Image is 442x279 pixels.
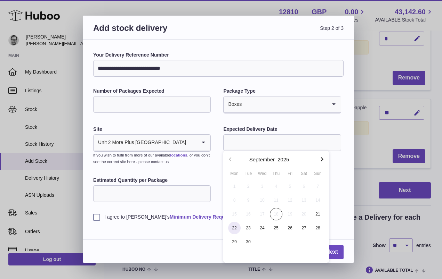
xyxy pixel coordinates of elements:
[241,193,255,207] button: 9
[242,222,255,234] span: 23
[284,208,296,220] span: 19
[312,208,324,220] span: 21
[241,207,255,221] button: 16
[223,88,341,94] label: Package Type
[93,126,211,133] label: Site
[298,194,310,206] span: 13
[93,214,344,220] label: I agree to [PERSON_NAME]'s
[227,235,241,249] button: 29
[26,41,62,45] div: Domain Overview
[18,18,77,24] div: Domain: [DOMAIN_NAME]
[256,208,268,220] span: 17
[69,40,75,46] img: tab_keywords_by_traffic_grey.svg
[312,194,324,206] span: 14
[297,170,311,177] div: Sat
[228,236,241,248] span: 29
[256,180,268,193] span: 3
[297,179,311,193] button: 6
[255,207,269,221] button: 17
[320,245,344,259] a: Next
[312,222,324,234] span: 28
[311,170,325,177] div: Sun
[242,194,255,206] span: 9
[227,179,241,193] button: 1
[269,221,283,235] button: 25
[249,157,275,162] button: September
[270,222,282,234] span: 25
[297,221,311,235] button: 27
[11,11,17,17] img: logo_orange.svg
[77,41,117,45] div: Keywords by Traffic
[297,193,311,207] button: 13
[297,207,311,221] button: 20
[241,221,255,235] button: 23
[224,96,340,113] div: Search for option
[269,207,283,221] button: 18
[284,180,296,193] span: 5
[298,222,310,234] span: 27
[270,180,282,193] span: 4
[228,208,241,220] span: 15
[93,52,344,58] label: Your Delivery Reference Number
[228,222,241,234] span: 22
[241,179,255,193] button: 2
[284,194,296,206] span: 12
[227,170,241,177] div: Mon
[298,180,310,193] span: 6
[241,235,255,249] button: 30
[19,40,24,46] img: tab_domain_overview_orange.svg
[270,194,282,206] span: 11
[227,207,241,221] button: 15
[11,18,17,24] img: website_grey.svg
[228,194,241,206] span: 8
[269,170,283,177] div: Thu
[242,180,255,193] span: 2
[223,126,341,133] label: Expected Delivery Date
[311,207,325,221] button: 21
[255,179,269,193] button: 3
[224,96,242,112] span: Boxes
[269,193,283,207] button: 11
[19,11,34,17] div: v 4.0.25
[241,170,255,177] div: Tue
[284,222,296,234] span: 26
[255,221,269,235] button: 24
[94,135,186,151] span: Unit 2 More Plus [GEOGRAPHIC_DATA]
[283,170,297,177] div: Fri
[256,194,268,206] span: 10
[311,221,325,235] button: 28
[170,214,245,220] a: Minimum Delivery Requirements
[283,207,297,221] button: 19
[311,179,325,193] button: 7
[255,170,269,177] div: Wed
[93,177,211,184] label: Estimated Quantity per Package
[278,157,289,162] button: 2025
[94,135,210,151] div: Search for option
[93,23,218,42] h3: Add stock delivery
[186,135,196,151] input: Search for option
[269,179,283,193] button: 4
[298,208,310,220] span: 20
[242,96,327,112] input: Search for option
[93,88,211,94] label: Number of Packages Expected
[242,236,255,248] span: 30
[283,193,297,207] button: 12
[283,179,297,193] button: 5
[227,193,241,207] button: 8
[242,208,255,220] span: 16
[270,208,282,220] span: 18
[312,180,324,193] span: 7
[256,222,268,234] span: 24
[170,153,187,157] a: locations
[228,180,241,193] span: 1
[283,221,297,235] button: 26
[218,23,344,42] span: Step 2 of 3
[227,221,241,235] button: 22
[255,193,269,207] button: 10
[93,153,210,164] small: If you wish to fulfil from more of our available , or you don’t see the correct site here - pleas...
[311,193,325,207] button: 14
